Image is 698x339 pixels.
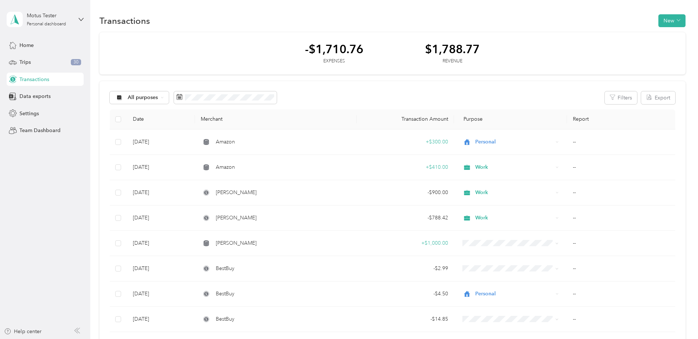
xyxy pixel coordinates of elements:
[357,109,454,130] th: Transaction Amount
[216,239,257,247] span: [PERSON_NAME]
[127,109,195,130] th: Date
[567,307,675,332] td: --
[19,76,49,83] span: Transactions
[363,214,448,222] div: - $788.42
[567,130,675,155] td: --
[475,189,553,197] span: Work
[216,214,257,222] span: [PERSON_NAME]
[127,256,195,281] td: [DATE]
[363,138,448,146] div: + $300.00
[216,189,257,197] span: [PERSON_NAME]
[425,58,480,65] div: Revenue
[99,17,150,25] h1: Transactions
[567,231,675,256] td: --
[127,130,195,155] td: [DATE]
[305,43,363,55] div: -$1,710.76
[127,307,195,332] td: [DATE]
[216,138,235,146] span: Amazon
[363,290,448,298] div: - $4.50
[605,91,637,104] button: Filters
[567,109,675,130] th: Report
[4,328,41,335] button: Help center
[128,95,158,100] span: All purposes
[475,214,553,222] span: Work
[71,59,81,66] span: 30
[475,290,553,298] span: Personal
[658,14,686,27] button: New
[27,12,73,19] div: Motus Tester
[475,163,553,171] span: Work
[363,315,448,323] div: - $14.85
[475,138,553,146] span: Personal
[216,265,235,273] span: BestBuy
[567,256,675,281] td: --
[27,22,66,26] div: Personal dashboard
[19,41,34,49] span: Home
[216,290,235,298] span: BestBuy
[363,239,448,247] div: + $1,000.00
[19,127,61,134] span: Team Dashboard
[127,231,195,256] td: [DATE]
[195,109,357,130] th: Merchant
[19,110,39,117] span: Settings
[305,58,363,65] div: Expenses
[19,92,51,100] span: Data exports
[425,43,480,55] div: $1,788.77
[363,189,448,197] div: - $900.00
[363,163,448,171] div: + $410.00
[216,163,235,171] span: Amazon
[127,281,195,307] td: [DATE]
[216,315,235,323] span: BestBuy
[127,180,195,205] td: [DATE]
[127,155,195,180] td: [DATE]
[567,205,675,231] td: --
[363,265,448,273] div: - $2.99
[567,155,675,180] td: --
[641,91,675,104] button: Export
[657,298,698,339] iframe: Everlance-gr Chat Button Frame
[127,205,195,231] td: [DATE]
[460,116,483,122] span: Purpose
[19,58,31,66] span: Trips
[567,180,675,205] td: --
[567,281,675,307] td: --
